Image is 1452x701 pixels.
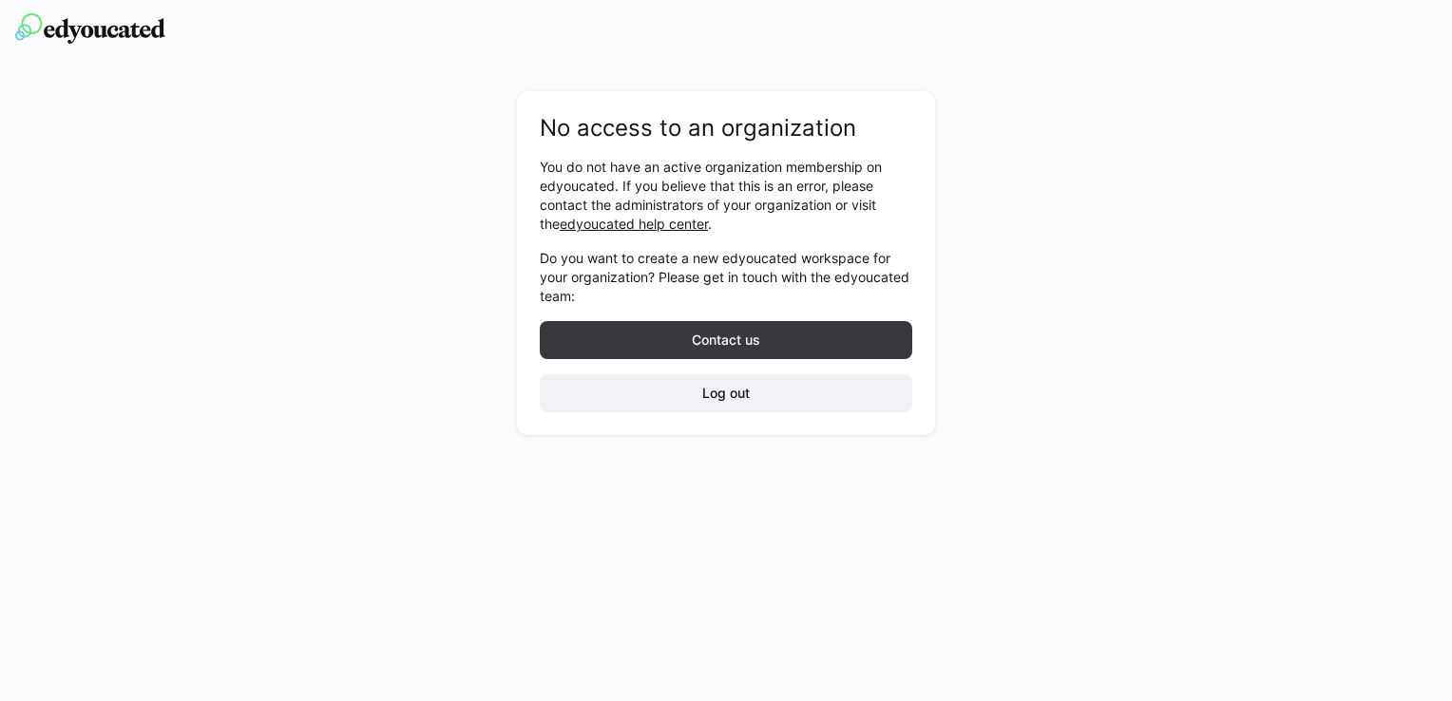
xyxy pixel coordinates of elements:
p: You do not have an active organization membership on edyoucated. If you believe that this is an e... [540,158,912,234]
h2: No access to an organization [540,114,912,142]
button: Contact us [540,321,912,359]
button: Log out [540,374,912,412]
p: Do you want to create a new edyoucated workspace for your organization? Please get in touch with ... [540,249,912,306]
span: Contact us [689,331,763,350]
span: Log out [699,384,753,403]
a: edyoucated help center [560,216,708,232]
img: edyoucated [15,13,165,44]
